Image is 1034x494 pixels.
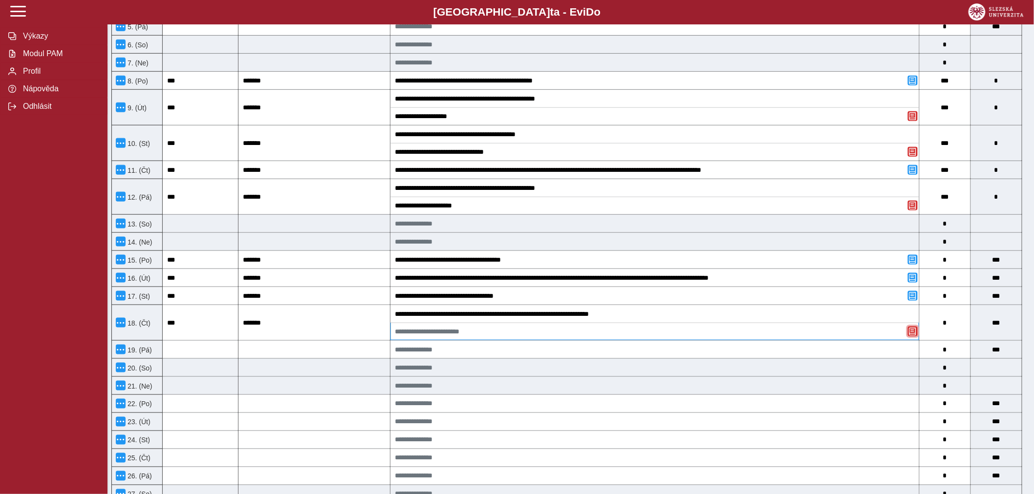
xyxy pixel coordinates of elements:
button: Menu [116,363,126,372]
span: Odhlásit [20,102,99,111]
button: Menu [116,165,126,175]
span: 8. (Po) [126,77,148,85]
span: 22. (Po) [126,400,152,408]
button: Menu [116,192,126,202]
button: Menu [116,417,126,427]
span: Modul PAM [20,49,99,58]
button: Menu [116,453,126,463]
span: D [586,6,594,18]
span: 18. (Čt) [126,319,151,327]
button: Odstranit poznámku [908,111,918,121]
span: 24. (St) [126,436,150,444]
button: Menu [116,237,126,247]
button: Přidat poznámku [908,165,918,175]
button: Odstranit poznámku [908,201,918,210]
span: 14. (Ne) [126,238,152,246]
span: 17. (St) [126,292,150,300]
button: Menu [116,471,126,481]
button: Menu [116,381,126,391]
span: 23. (Út) [126,418,151,426]
span: Výkazy [20,32,99,41]
button: Odstranit poznámku [908,327,918,336]
button: Menu [116,40,126,49]
span: 21. (Ne) [126,382,152,390]
button: Menu [116,255,126,265]
span: 20. (So) [126,364,152,372]
span: 15. (Po) [126,256,152,264]
span: 5. (Pá) [126,23,148,31]
button: Menu [116,138,126,148]
button: Menu [116,291,126,301]
span: Nápověda [20,84,99,93]
button: Menu [116,273,126,283]
button: Odstranit poznámku [908,147,918,157]
button: Menu [116,76,126,85]
span: 12. (Pá) [126,193,152,201]
b: [GEOGRAPHIC_DATA] a - Evi [29,6,1005,19]
button: Přidat poznámku [908,273,918,283]
span: 26. (Pá) [126,473,152,480]
span: 7. (Ne) [126,59,149,67]
button: Menu [116,21,126,31]
span: 11. (Čt) [126,166,151,174]
span: 16. (Út) [126,274,151,282]
span: t [550,6,554,18]
span: Profil [20,67,99,76]
button: Menu [116,345,126,354]
button: Přidat poznámku [908,291,918,301]
button: Menu [116,435,126,445]
button: Přidat poznámku [908,76,918,85]
button: Přidat poznámku [908,255,918,265]
span: 13. (So) [126,220,152,228]
span: 9. (Út) [126,104,147,112]
button: Menu [116,103,126,112]
button: Menu [116,219,126,228]
span: 19. (Pá) [126,346,152,354]
span: 6. (So) [126,41,148,49]
button: Menu [116,318,126,328]
button: Menu [116,399,126,409]
span: 25. (Čt) [126,454,151,462]
button: Menu [116,58,126,67]
span: 10. (St) [126,140,150,147]
img: logo_web_su.png [969,3,1024,21]
span: o [594,6,601,18]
